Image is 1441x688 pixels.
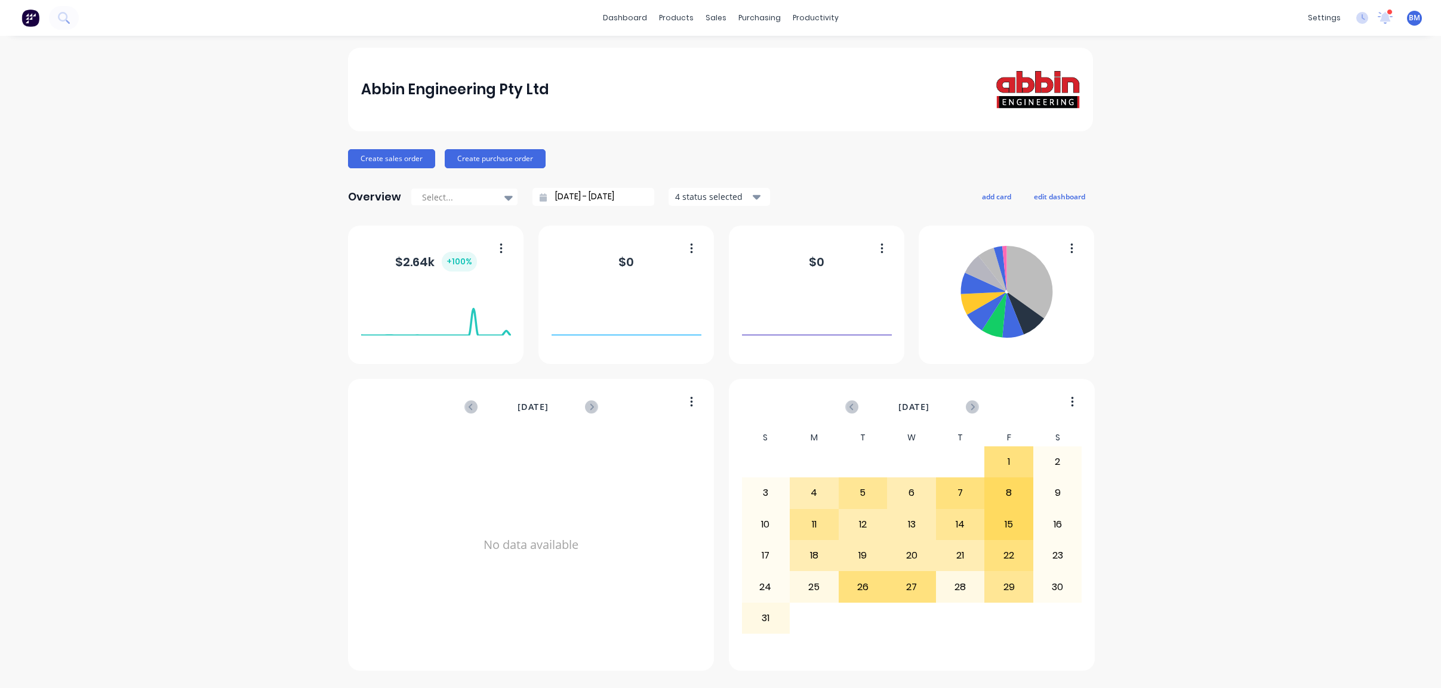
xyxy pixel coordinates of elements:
div: 24 [742,572,790,601]
button: Create sales order [348,149,435,168]
div: S [741,429,790,446]
div: $ 0 [618,253,634,271]
div: 27 [888,572,935,601]
span: BM [1409,13,1420,23]
div: + 100 % [442,252,477,272]
div: productivity [787,9,845,27]
div: 7 [937,478,984,508]
div: 13 [888,510,935,539]
div: 19 [839,541,887,570]
div: Abbin Engineering Pty Ltd [361,78,549,101]
button: 4 status selected [669,188,770,206]
button: add card [974,189,1019,204]
div: 12 [839,510,887,539]
div: products [653,9,700,27]
div: 18 [790,541,838,570]
div: 28 [937,572,984,601]
div: 5 [839,478,887,508]
div: 26 [839,572,887,601]
img: Abbin Engineering Pty Ltd [996,70,1080,109]
div: settings [1302,9,1347,27]
div: 4 status selected [675,190,750,203]
div: 21 [937,541,984,570]
div: S [1033,429,1082,446]
div: 10 [742,510,790,539]
div: F [984,429,1033,446]
div: 17 [742,541,790,570]
div: Overview [348,185,401,209]
div: No data available [361,429,701,661]
div: purchasing [732,9,787,27]
div: sales [700,9,732,27]
div: $ 2.64k [395,252,477,272]
div: W [887,429,936,446]
div: 3 [742,478,790,508]
button: Create purchase order [445,149,546,168]
div: 6 [888,478,935,508]
div: 15 [985,510,1033,539]
div: 8 [985,478,1033,508]
span: [DATE] [518,400,549,414]
div: 31 [742,603,790,633]
div: 30 [1034,572,1082,601]
img: Factory [21,9,39,27]
div: 20 [888,541,935,570]
button: edit dashboard [1026,189,1093,204]
div: 9 [1034,478,1082,508]
div: 4 [790,478,838,508]
a: dashboard [597,9,653,27]
div: $ 0 [809,253,824,271]
div: 16 [1034,510,1082,539]
div: 14 [937,510,984,539]
div: 11 [790,510,838,539]
div: 2 [1034,447,1082,477]
div: 25 [790,572,838,601]
div: 29 [985,572,1033,601]
span: [DATE] [898,400,929,414]
div: 1 [985,447,1033,477]
div: T [936,429,985,446]
div: 22 [985,541,1033,570]
div: T [839,429,888,446]
div: M [790,429,839,446]
div: 23 [1034,541,1082,570]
